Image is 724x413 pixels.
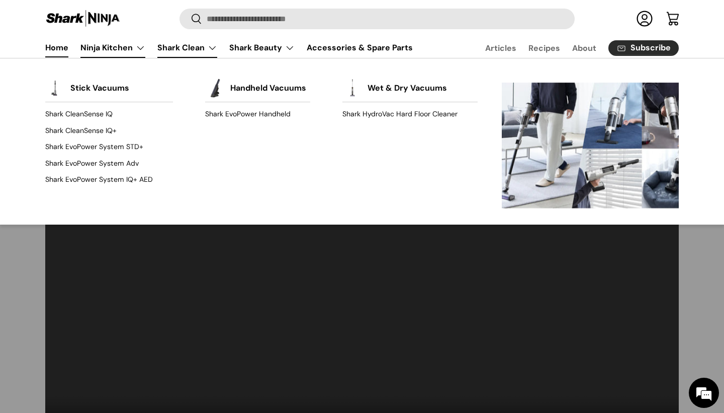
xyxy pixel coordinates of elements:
a: Subscribe [608,40,679,56]
a: Home [45,38,68,57]
img: Shark Ninja Philippines [45,9,121,29]
div: Minimize live chat window [165,5,189,29]
textarea: Type your message and hit 'Enter' [5,275,192,310]
nav: Primary [45,38,413,58]
a: Recipes [528,38,560,58]
nav: Secondary [461,38,679,58]
a: Accessories & Spare Parts [307,38,413,57]
span: We're online! [58,127,139,229]
span: Subscribe [630,44,671,52]
a: About [572,38,596,58]
summary: Shark Clean [151,38,223,58]
a: Articles [485,38,516,58]
div: Chat with us now [52,56,169,70]
summary: Shark Beauty [223,38,301,58]
summary: Ninja Kitchen [74,38,151,58]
